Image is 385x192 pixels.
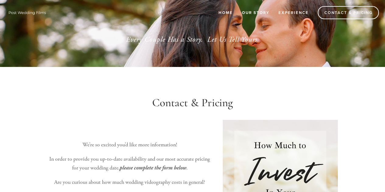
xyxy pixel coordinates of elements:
img: Wisconsin Wedding Videographer [6,8,49,17]
a: Our Story [238,8,273,18]
p: We’re so excited you’d like more information! [47,141,212,149]
em: please complete the form below [120,165,186,171]
a: Contact & Pricing [318,6,379,19]
p: Every Couple Has a Story. Let Us Tell Yours. [57,34,328,45]
h1: Contact & Pricing [47,96,338,110]
a: Home [215,8,237,18]
p: Are you curious about how much wedding videography costs in general? [47,178,212,187]
p: In order to provide you up-to-date availability and our most accurate pricing for your wedding da... [47,155,212,173]
a: Experience [275,8,313,18]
